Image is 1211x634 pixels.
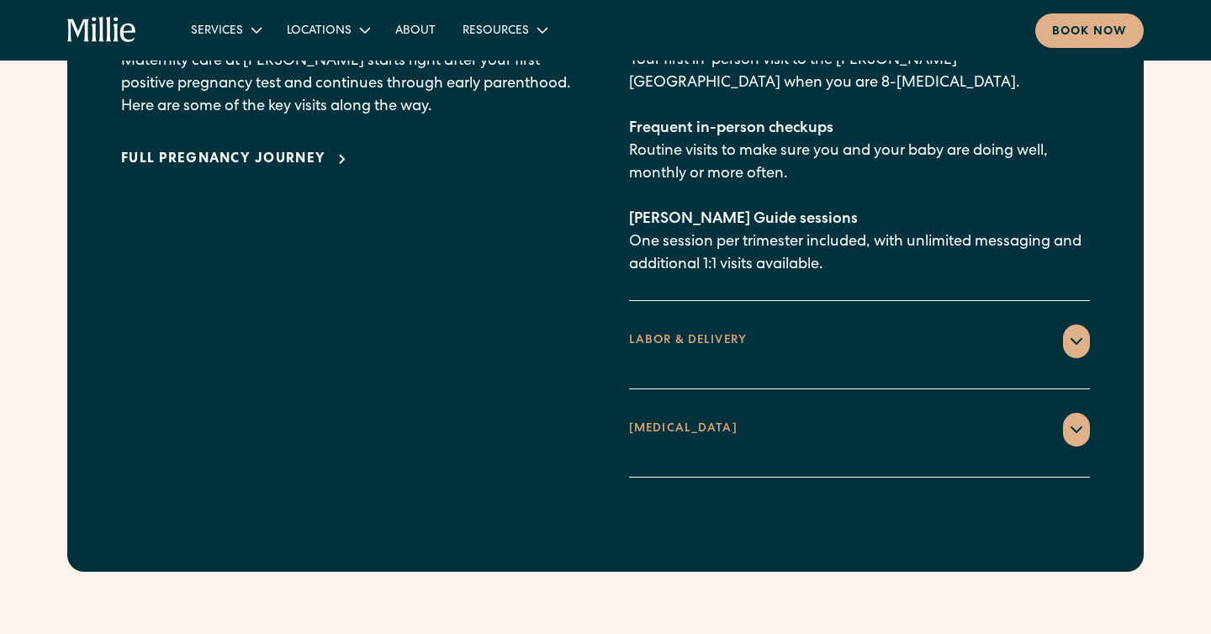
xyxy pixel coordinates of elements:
div: Services [177,16,273,44]
div: Full pregnancy journey [121,150,325,170]
div: Locations [287,23,352,40]
div: Services [191,23,243,40]
div: Book now [1052,24,1127,41]
a: About [382,16,449,44]
a: Full pregnancy journey [121,150,352,170]
div: Resources [463,23,529,40]
div: Resources [449,16,559,44]
span: [PERSON_NAME] Guide sessions [629,212,858,227]
div: Locations [273,16,382,44]
div: [MEDICAL_DATA] [629,420,738,438]
div: LABOR & DELIVERY [629,332,747,350]
span: Frequent in-person checkups [629,121,833,136]
p: Maternity care at [PERSON_NAME] starts right after your first positive pregnancy test and continu... [121,50,582,119]
a: Book now [1035,13,1144,48]
a: home [67,17,137,44]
